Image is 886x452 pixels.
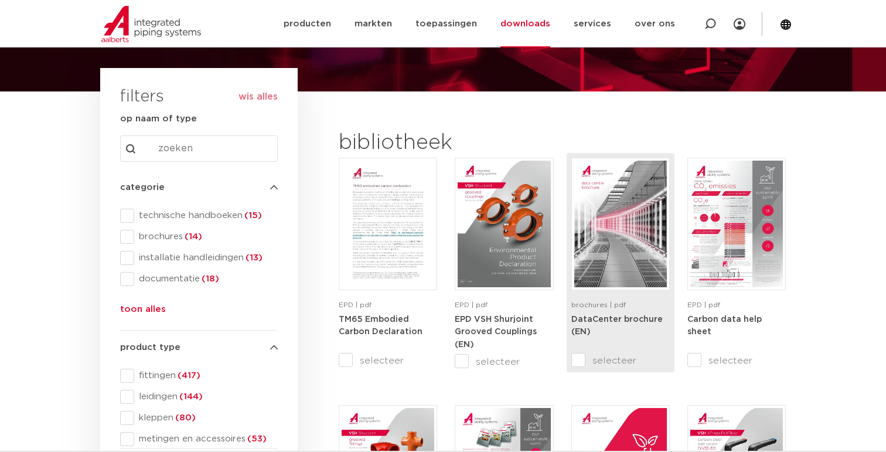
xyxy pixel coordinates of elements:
span: (14) [183,232,202,241]
span: fittingen [134,370,278,382]
h2: bibliotheek [339,129,547,157]
label: selecteer [339,354,437,368]
a: Carbon data help sheet [687,315,762,337]
span: kleppen [134,412,278,424]
button: wis alles [238,91,278,103]
span: leidingen [134,391,278,403]
div: leidingen(144) [120,390,278,404]
span: EPD | pdf [339,301,372,308]
div: kleppen(80) [120,411,278,425]
div: fittingen(417) [120,369,278,383]
span: EPD | pdf [687,301,720,308]
span: (18) [200,274,219,283]
img: DataCenter_A4Brochure-5011610-2025_1.0_Pegler-UK-pdf.jpg [574,161,667,287]
span: technische handboeken [134,210,278,222]
label: selecteer [571,354,670,368]
h4: categorie [120,181,278,195]
a: EPD VSH Shurjoint Grooved Couplings (EN) [455,315,537,349]
span: (80) [173,413,196,422]
div: brochures(14) [120,230,278,244]
span: (144) [178,392,203,401]
span: brochures [134,231,278,243]
img: VSH-Shurjoint-Grooved-Couplings_A4EPD_5011512_EN-pdf.jpg [458,161,550,287]
label: selecteer [687,354,786,368]
span: (417) [176,371,200,380]
h3: filters [120,83,164,111]
span: installatie handleidingen [134,252,278,264]
div: metingen en accessoires(53) [120,432,278,446]
img: NL-Carbon-data-help-sheet-pdf.jpg [690,161,783,287]
span: brochures | pdf [571,301,626,308]
a: DataCenter brochure (EN) [571,315,663,337]
span: documentatie [134,273,278,285]
h4: product type [120,341,278,355]
button: toon alles [120,303,166,321]
span: (53) [246,434,267,443]
div: installatie handleidingen(13) [120,251,278,265]
div: documentatie(18) [120,272,278,286]
div: technische handboeken(15) [120,209,278,223]
span: EPD | pdf [455,301,488,308]
label: selecteer [455,355,553,369]
strong: op naam of type [120,114,197,123]
span: metingen en accessoires [134,433,278,445]
span: (13) [244,253,263,262]
img: TM65-Embodied-Carbon-Declaration-pdf.jpg [342,161,434,287]
a: TM65 Embodied Carbon Declaration [339,315,422,337]
span: (15) [243,211,262,220]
